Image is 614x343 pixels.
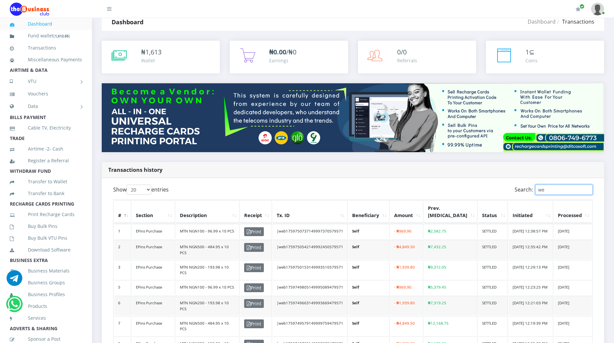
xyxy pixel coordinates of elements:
[114,260,131,280] td: 3
[244,283,264,292] span: Print
[10,287,82,302] a: Business Profiles
[10,242,82,257] a: Download Software
[10,120,82,135] a: Cable TV, Electricity
[176,200,240,223] th: Description: activate to sort column ascending
[10,311,82,326] a: Services
[273,280,348,295] td: |web1759749805149995089479571
[10,275,82,290] a: Business Groups
[348,260,390,280] td: Self
[554,316,592,336] td: [DATE]
[10,299,82,314] a: Products
[10,98,82,114] a: Data
[509,260,553,280] td: [DATE] 12:29:13 PM
[348,200,390,223] th: Beneficiary: activate to sort column ascending
[244,263,264,272] span: Print
[525,57,538,64] div: Coins
[390,296,423,315] td: - ₦1,939.80
[390,260,423,280] td: - ₦1,939.80
[244,299,264,308] span: Print
[509,240,553,259] td: [DATE] 12:35:42 PM
[424,280,477,295] td: ₦5,379.45
[424,316,477,336] td: ₦12,168.75
[554,240,592,259] td: [DATE]
[525,48,529,56] span: 1
[141,47,161,57] div: ₦
[132,240,175,259] td: EPins Purchase
[390,224,423,239] td: - ₦969.90
[478,200,508,223] th: Status: activate to sort column ascending
[478,316,508,336] td: SETTLED
[176,296,240,315] td: MTN NGN200 - 193.98 x 10 PCS
[10,3,49,16] img: Logo
[397,57,417,64] div: Referrals
[348,240,390,259] td: Self
[10,73,82,90] a: VTU
[348,296,390,315] td: Self
[424,200,477,223] th: Prev. Bal: activate to sort column ascending
[102,41,220,73] a: ₦1,613 Wallet
[10,263,82,278] a: Business Materials
[273,224,348,239] td: |web1759750737149997370579571
[478,240,508,259] td: SETTLED
[358,41,476,73] a: 0/0 Referrals
[145,48,161,56] span: 1,613
[10,86,82,101] a: Vouchers
[478,260,508,280] td: SETTLED
[269,48,286,56] b: ₦0.00
[554,224,592,239] td: [DATE]
[240,200,272,223] th: Receipt: activate to sort column ascending
[273,200,348,223] th: Tx. ID: activate to sort column ascending
[535,185,593,195] input: Search:
[424,224,477,239] td: ₦2,582.75
[10,40,82,55] a: Transactions
[114,200,131,223] th: #: activate to sort column descending
[528,18,556,25] a: Dashboard
[424,240,477,259] td: ₦7,432.25
[556,18,594,26] li: Transactions
[176,240,240,259] td: MTN NGN500 - 484.95 x 10 PCS
[269,57,296,64] div: Earnings
[102,83,604,152] img: multitenant_rcp.png
[269,48,296,56] span: /₦0
[176,224,240,239] td: MTN NGN100 - 96.99 x 10 PCS
[348,280,390,295] td: Self
[478,296,508,315] td: SETTLED
[10,219,82,234] a: Buy Bulk Pins
[554,296,592,315] td: [DATE]
[554,260,592,280] td: [DATE]
[10,141,82,156] a: Airtime -2- Cash
[554,280,592,295] td: [DATE]
[525,47,538,57] div: ⊆
[10,153,82,168] a: Register a Referral
[176,316,240,336] td: MTN NGN500 - 484.95 x 10 PCS
[244,227,264,236] span: Print
[515,185,593,195] label: Search:
[397,48,407,56] span: 0/0
[273,260,348,280] td: |web1759750153149993510579571
[10,28,82,44] a: Fund wallet[1,612.85]
[591,3,604,15] img: User
[53,33,70,38] small: [ ]
[176,260,240,280] td: MTN NGN200 - 193.98 x 10 PCS
[509,200,553,223] th: Initiated: activate to sort column ascending
[348,316,390,336] td: Self
[273,296,348,315] td: |web1759749663149993669479571
[132,224,175,239] td: EPins Purchase
[509,296,553,315] td: [DATE] 12:21:03 PM
[348,224,390,239] td: Self
[509,316,553,336] td: [DATE] 12:19:39 PM
[576,7,581,12] i: Renew/Upgrade Subscription
[10,52,82,67] a: Miscellaneous Payments
[273,316,348,336] td: |web1759749579149999759479571
[244,243,264,252] span: Print
[114,316,131,336] td: 7
[7,275,22,286] a: Chat for support
[114,240,131,259] td: 2
[8,301,21,312] a: Chat for support
[114,296,131,315] td: 6
[112,18,143,26] strong: Dashboard
[390,280,423,295] td: - ₦969.90
[509,280,553,295] td: [DATE] 12:23:25 PM
[509,224,553,239] td: [DATE] 12:38:57 PM
[10,186,82,201] a: Transfer to Bank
